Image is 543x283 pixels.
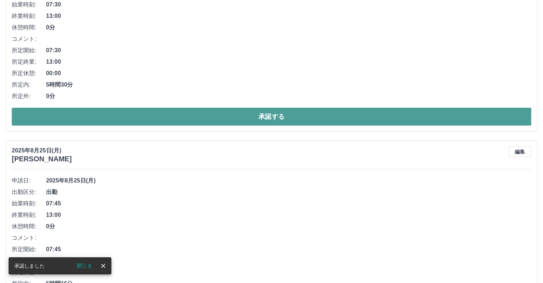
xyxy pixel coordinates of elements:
button: 編集 [508,146,531,157]
span: 13:00 [46,257,531,265]
button: close [98,260,109,271]
span: 2025年8月25日(月) [46,176,531,185]
span: 所定内: [12,80,46,89]
span: 0分 [46,23,531,32]
span: 07:30 [46,0,531,9]
span: 07:45 [46,199,531,208]
span: 終業時刻: [12,12,46,20]
span: 13:00 [46,211,531,219]
button: 承認する [12,108,531,126]
div: 承認しました [14,259,45,272]
span: 所定終業: [12,58,46,66]
p: 2025年8月25日(月) [12,146,72,155]
span: 5時間30分 [46,80,531,89]
span: コメント: [12,35,46,43]
span: 07:45 [46,245,531,254]
span: コメント: [12,234,46,242]
span: 始業時刻: [12,199,46,208]
span: 休憩時間: [12,222,46,231]
span: 0分 [46,222,531,231]
button: 閉じる [71,260,98,271]
span: 所定終業: [12,257,46,265]
span: 出勤区分: [12,188,46,196]
span: 休憩時間: [12,23,46,32]
span: 07:30 [46,46,531,55]
span: 0分 [46,92,531,101]
span: 00:00 [46,69,531,78]
span: 始業時刻: [12,0,46,9]
span: 終業時刻: [12,211,46,219]
span: 所定外: [12,92,46,101]
span: 申請日: [12,176,46,185]
span: 所定休憩: [12,69,46,78]
h3: [PERSON_NAME] [12,155,72,163]
span: 出勤 [46,188,531,196]
span: 所定開始: [12,46,46,55]
span: 13:00 [46,58,531,66]
span: 00:00 [46,268,531,277]
span: 13:00 [46,12,531,20]
span: 所定開始: [12,245,46,254]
